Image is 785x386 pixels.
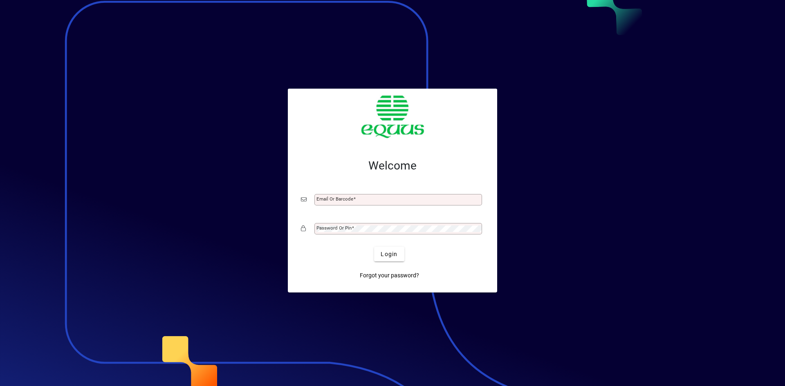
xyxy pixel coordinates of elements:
mat-label: Password or Pin [316,225,352,231]
h2: Welcome [301,159,484,173]
a: Forgot your password? [357,268,422,283]
button: Login [374,247,404,261]
mat-label: Email or Barcode [316,196,353,202]
span: Login [381,250,397,259]
span: Forgot your password? [360,271,419,280]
